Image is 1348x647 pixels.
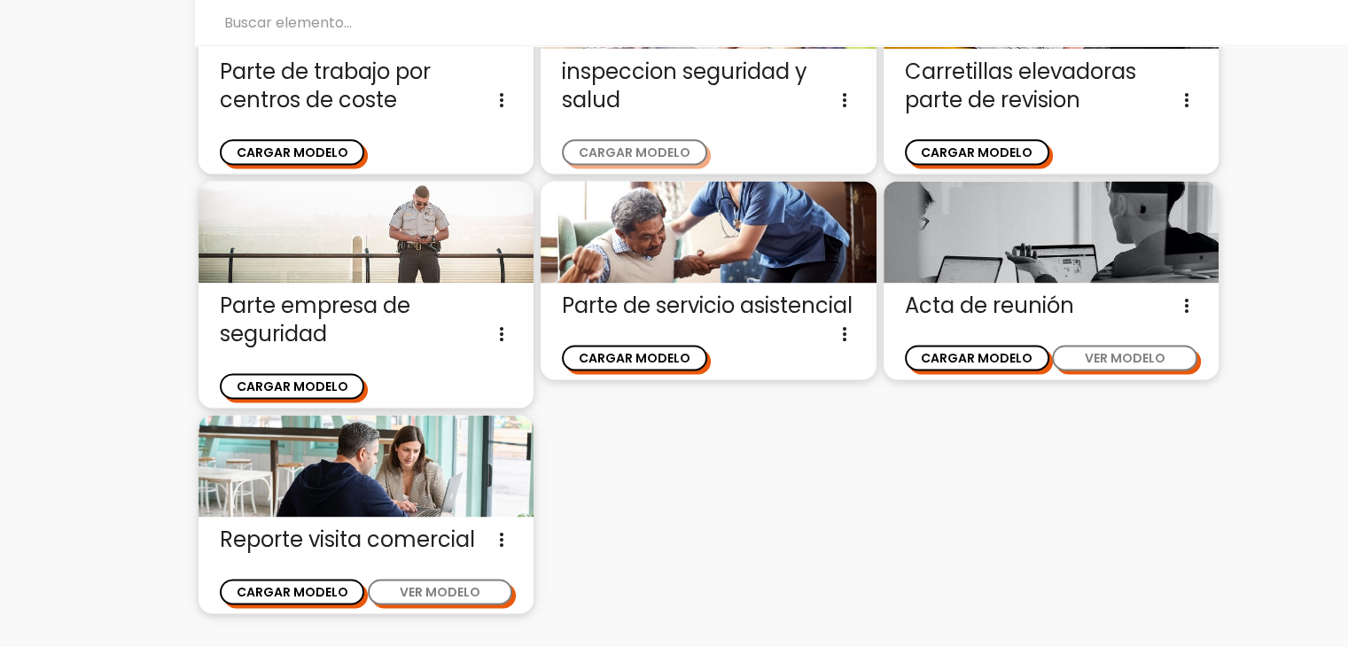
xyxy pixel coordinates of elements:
img: seguridad.jpg [199,181,534,283]
button: CARGAR MODELO [905,139,1049,165]
i: more_vert [834,320,855,348]
button: CARGAR MODELO [905,345,1049,370]
i: more_vert [491,86,512,114]
button: VER MODELO [1052,345,1196,370]
i: more_vert [491,320,512,348]
i: more_vert [491,526,512,554]
i: more_vert [1176,292,1197,320]
button: CARGAR MODELO [562,345,706,370]
span: Carretillas elevadoras parte de revision [905,58,1197,114]
span: Parte de trabajo por centros de coste [220,58,512,114]
img: reunion.jpg [884,181,1219,283]
span: Acta de reunión [905,292,1197,320]
i: more_vert [834,86,855,114]
img: comercial.jpg [199,415,534,517]
span: Parte empresa de seguridad [220,292,512,348]
button: CARGAR MODELO [220,373,364,399]
button: CARGAR MODELO [220,139,364,165]
button: CARGAR MODELO [220,579,364,604]
img: asistencia-sanitaria.jpg [541,181,876,283]
button: CARGAR MODELO [562,139,706,165]
span: Reporte visita comercial [220,526,512,554]
button: VER MODELO [368,579,512,604]
i: more_vert [1176,86,1197,114]
span: inspeccion seguridad y salud [562,58,854,114]
span: Parte de servicio asistencial [562,292,854,320]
